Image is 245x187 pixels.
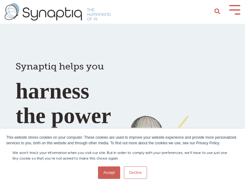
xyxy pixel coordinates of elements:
img: synaptiq logo-1 [5,3,111,21]
p: We won't track your information when you visit our site. But in order to comply with your prefere... [12,150,233,161]
span: Synaptiq helps you [16,61,104,72]
a: Accept [98,166,120,179]
div: This website stores cookies on your computer. These cookies are used to improve your website expe... [6,135,239,146]
a: Decline [124,166,147,179]
h1: harness the power of data and AI [16,50,124,178]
